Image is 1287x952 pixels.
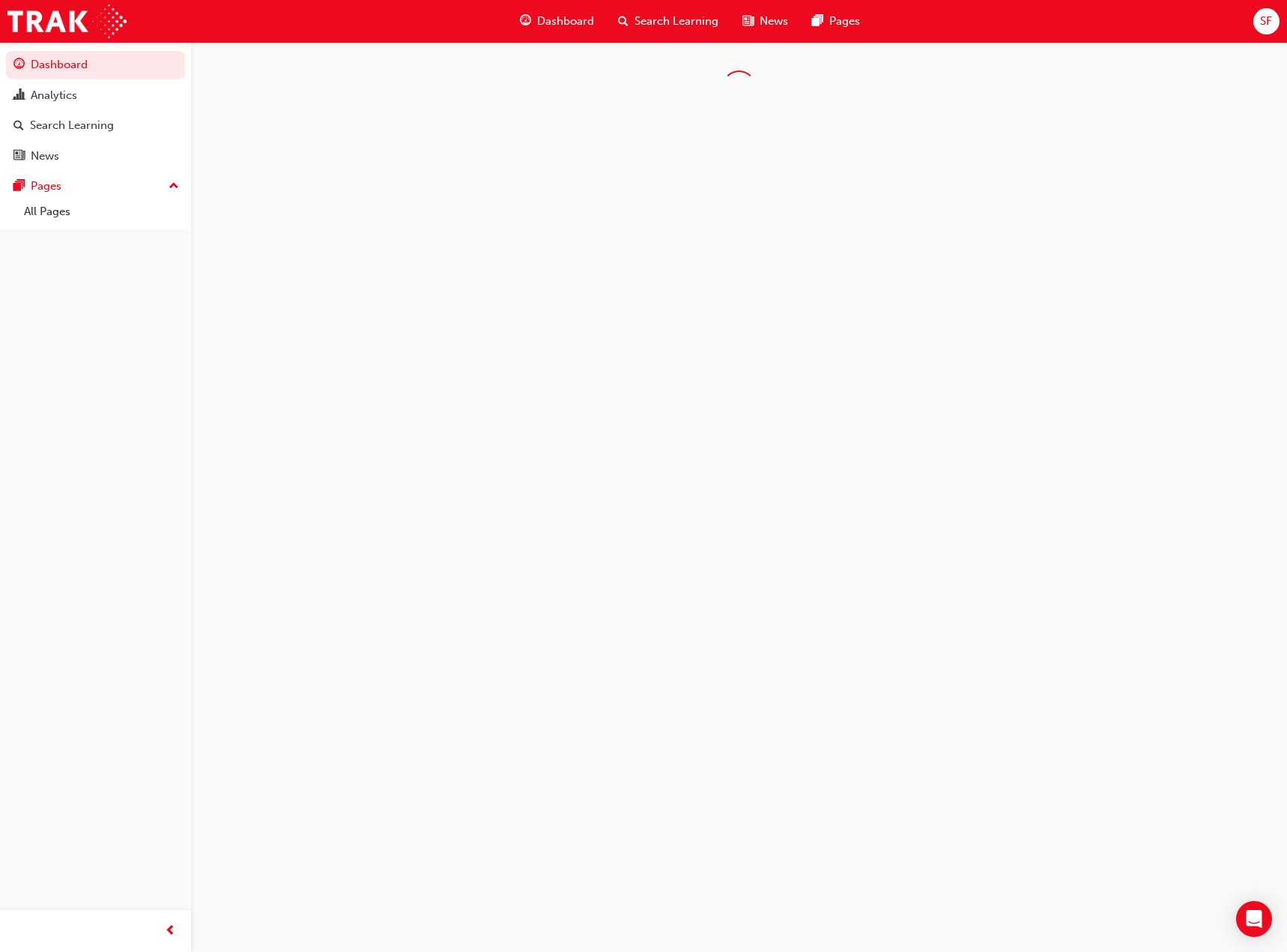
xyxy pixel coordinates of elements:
span: Dashboard [537,13,594,30]
div: Search Learning [30,117,114,134]
button: Pages [6,172,185,200]
a: guage-iconDashboard [508,6,606,37]
div: Pages [31,178,61,195]
span: up-icon [169,177,179,196]
button: DashboardAnalyticsSearch LearningNews [6,48,185,172]
a: pages-iconPages [800,6,872,37]
span: News [760,13,788,30]
img: Trak [7,4,127,38]
a: search-iconSearch Learning [606,6,730,37]
a: Search Learning [6,112,185,139]
a: Analytics [6,82,185,109]
span: SF [1260,13,1272,30]
span: guage-icon [13,58,25,72]
span: pages-icon [13,180,25,193]
div: News [31,148,59,165]
div: Open Intercom Messenger [1236,901,1272,937]
span: search-icon [618,12,629,31]
div: Analytics [31,87,77,104]
span: news-icon [742,12,754,31]
span: pages-icon [812,12,823,31]
a: News [6,142,185,170]
a: All Pages [18,200,185,223]
a: Dashboard [6,51,185,79]
span: guage-icon [520,12,531,31]
span: chart-icon [13,89,25,103]
span: Pages [829,13,860,30]
span: search-icon [13,119,24,133]
span: prev-icon [165,922,176,941]
span: news-icon [13,150,25,163]
span: Search Learning [635,13,718,30]
button: SF [1253,8,1280,34]
a: news-iconNews [730,6,800,37]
